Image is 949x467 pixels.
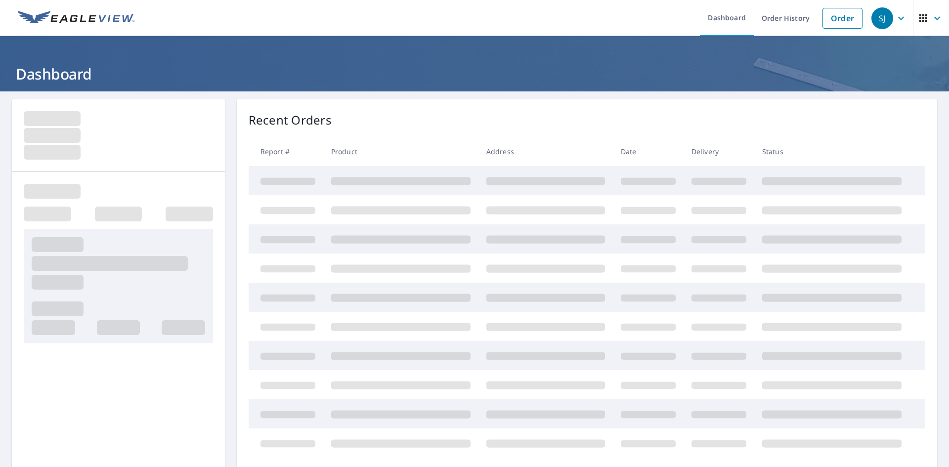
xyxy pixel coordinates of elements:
p: Recent Orders [249,111,332,129]
a: Order [822,8,863,29]
th: Product [323,137,478,166]
th: Delivery [684,137,754,166]
th: Status [754,137,909,166]
div: SJ [871,7,893,29]
img: EV Logo [18,11,134,26]
th: Report # [249,137,323,166]
th: Address [478,137,613,166]
th: Date [613,137,684,166]
h1: Dashboard [12,64,937,84]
